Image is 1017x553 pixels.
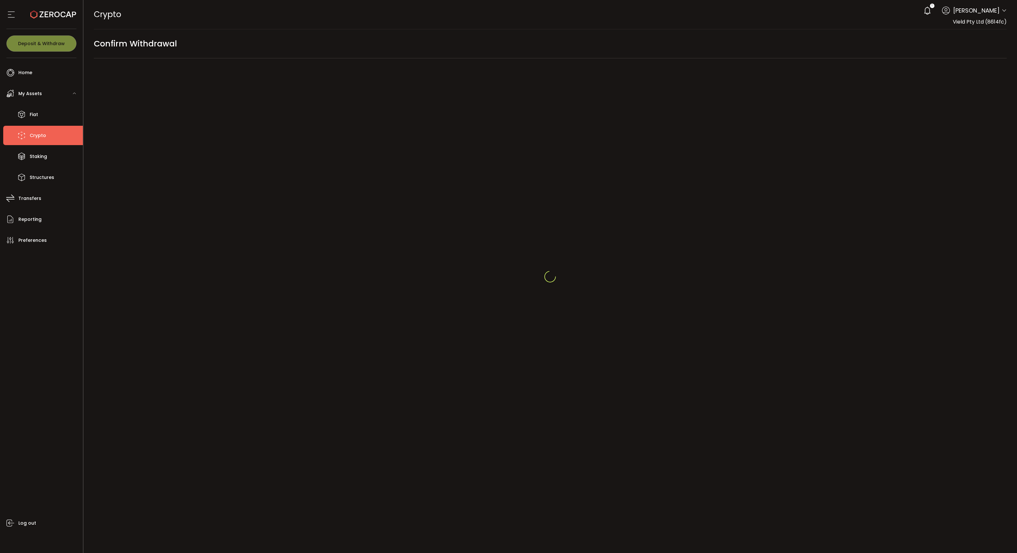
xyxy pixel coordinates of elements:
span: Staking [30,152,47,161]
span: Reporting [18,215,42,224]
span: My Assets [18,89,42,98]
span: Transfers [18,194,41,203]
span: Fiat [30,110,38,119]
span: Log out [18,518,36,528]
span: Home [18,68,32,77]
span: Preferences [18,236,47,245]
span: Deposit & Withdraw [18,41,65,46]
button: Deposit & Withdraw [6,35,76,52]
span: Structures [30,173,54,182]
span: Crypto [30,131,46,140]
